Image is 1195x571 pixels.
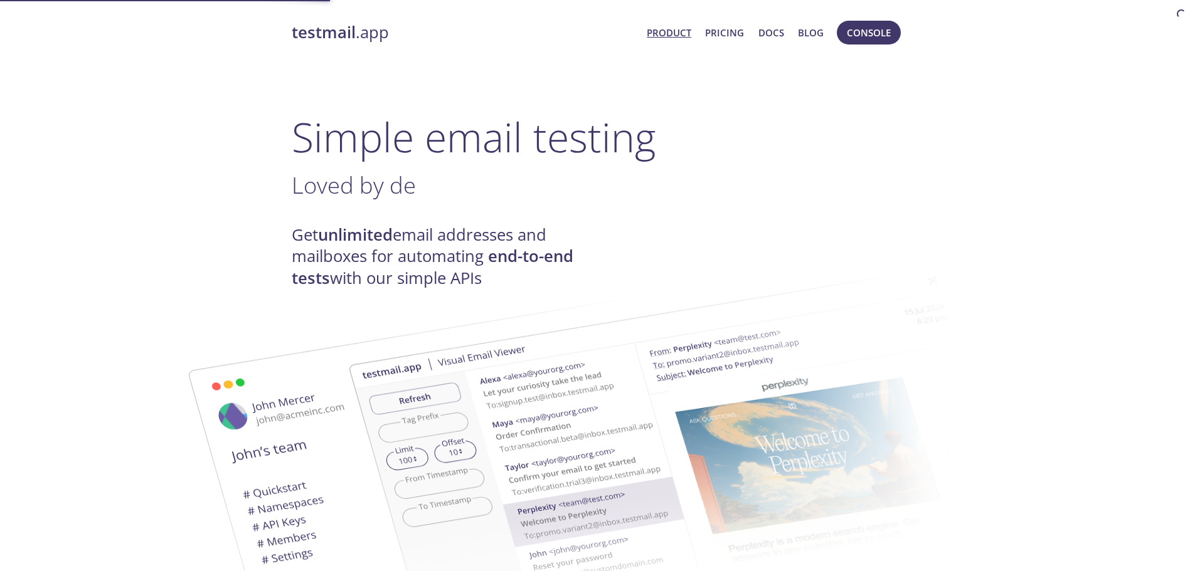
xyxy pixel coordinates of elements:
h1: Simple email testing [292,113,904,161]
a: testmail.app [292,22,637,43]
span: Console [847,24,891,41]
h4: Get email addresses and mailboxes for automating with our simple APIs [292,224,598,289]
a: Blog [798,24,824,41]
strong: unlimited [318,224,393,246]
a: Pricing [705,24,744,41]
strong: end-to-end tests [292,245,573,288]
a: Product [647,24,691,41]
button: Console [837,21,901,45]
span: Loved by de [292,169,416,201]
a: Docs [758,24,784,41]
strong: testmail [292,21,356,43]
